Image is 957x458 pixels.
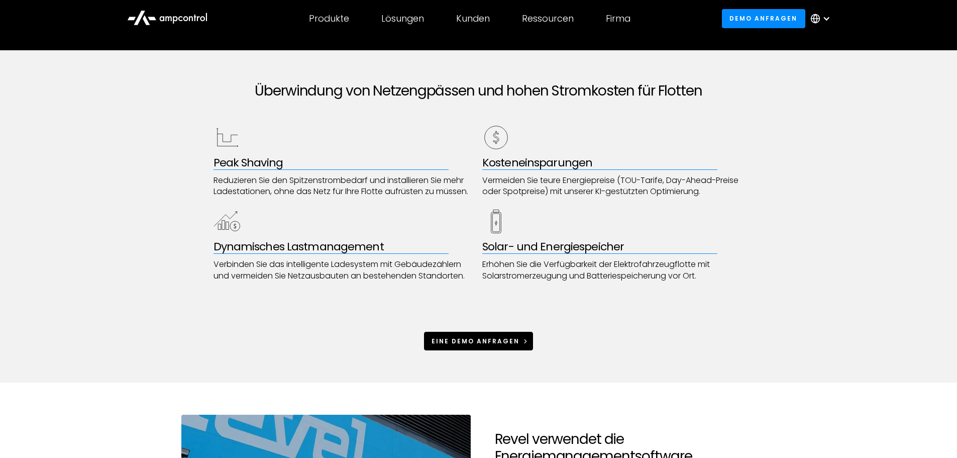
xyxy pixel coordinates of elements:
div: Peak Shaving [214,156,475,169]
div: Firma [606,13,630,24]
div: Eine Demo anfragen [432,337,519,346]
div: Produkte [309,13,349,24]
h2: Überwindung von Netzengpässen und hohen Stromkosten für Flotten [214,82,744,100]
div: Ressourcen [522,13,574,24]
div: Kunden [456,13,490,24]
p: Reduzieren Sie den Spitzenstrombedarf und installieren Sie mehr Ladestationen, ohne das Netz für ... [214,175,475,198]
div: Lösungen [381,13,424,24]
a: Eine Demo anfragen [424,332,534,350]
a: Demo anfragen [722,9,805,28]
p: Erhöhen Sie die Verfügbarkeit der Elektrofahrzeugflotte mit Solarstromerzeugung und Batteriespeic... [482,259,744,282]
p: Verbinden Sie das intelligente Ladesystem mit Gebäudezählern und vermeiden Sie Netzausbauten an b... [214,259,475,282]
p: Vermeiden Sie teure Energiepreise (TOU-Tarife, Day-Ahead-Preise oder Spotpreise) mit unserer KI-g... [482,175,744,198]
div: Kosteneinsparungen [482,156,744,169]
div: Dynamisches Lastmanagement [214,240,475,253]
div: Solar- und Energiespeicher [482,240,744,253]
